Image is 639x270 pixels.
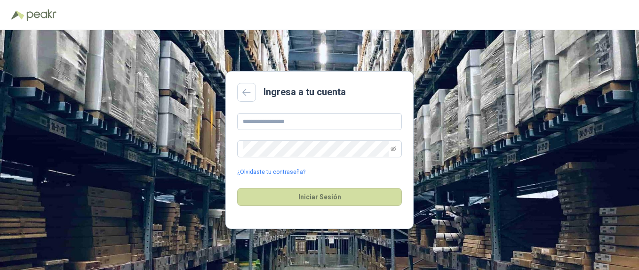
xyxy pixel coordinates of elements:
[237,168,305,177] a: ¿Olvidaste tu contraseña?
[264,85,346,99] h2: Ingresa a tu cuenta
[237,188,402,206] button: Iniciar Sesión
[391,146,396,152] span: eye-invisible
[26,9,56,21] img: Peakr
[11,10,24,20] img: Logo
